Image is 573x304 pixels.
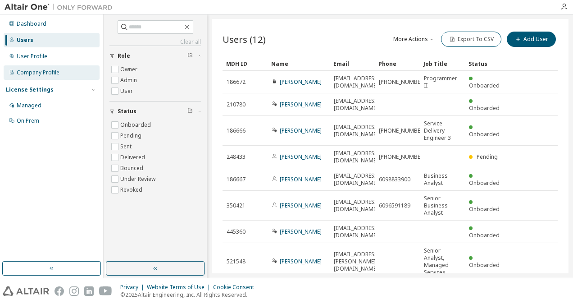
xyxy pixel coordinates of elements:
span: 186672 [227,78,246,86]
span: [EMAIL_ADDRESS][DOMAIN_NAME] [334,225,379,239]
span: 350421 [227,202,246,209]
label: Owner [120,64,139,75]
span: Clear filter [187,52,193,60]
span: Onboarded [469,231,500,239]
div: On Prem [17,117,39,124]
span: Users (12) [223,33,266,46]
div: Privacy [120,284,147,291]
span: [EMAIL_ADDRESS][DOMAIN_NAME] [334,75,379,89]
label: Admin [120,75,139,86]
span: Onboarded [469,179,500,187]
div: Phone [378,56,416,71]
span: Clear filter [187,108,193,115]
button: Role [109,46,201,66]
img: facebook.svg [55,286,64,296]
span: 6096591189 [379,202,410,209]
span: [EMAIL_ADDRESS][DOMAIN_NAME] [334,198,379,213]
div: Dashboard [17,20,46,28]
label: User [120,86,135,97]
span: [PHONE_NUMBER] [379,78,425,86]
span: [EMAIL_ADDRESS][PERSON_NAME][DOMAIN_NAME] [334,251,379,272]
span: 521548 [227,258,246,265]
a: Clear all [109,38,201,46]
a: [PERSON_NAME] [280,228,322,235]
div: Cookie Consent [213,284,259,291]
div: Website Terms of Use [147,284,213,291]
img: linkedin.svg [84,286,94,296]
span: 445360 [227,228,246,235]
span: Role [118,52,130,60]
a: [PERSON_NAME] [280,202,322,209]
img: instagram.svg [69,286,79,296]
span: Senior Analyst, Managed Services [424,247,461,276]
span: [EMAIL_ADDRESS][DOMAIN_NAME] [334,172,379,187]
span: [PHONE_NUMBER] [379,127,425,134]
a: [PERSON_NAME] [280,258,322,265]
label: Sent [120,141,133,152]
span: 186667 [227,176,246,183]
span: [EMAIL_ADDRESS][DOMAIN_NAME] [334,150,379,164]
label: Delivered [120,152,147,163]
span: Onboarded [469,261,500,269]
span: [PHONE_NUMBER] [379,153,425,161]
div: Users [17,37,33,44]
span: Programmer II [424,75,461,89]
a: [PERSON_NAME] [280,127,322,134]
img: altair_logo.svg [3,286,49,296]
span: 186666 [227,127,246,134]
a: [PERSON_NAME] [280,78,322,86]
span: Senior Business Analyst [424,195,461,216]
div: Name [271,56,326,71]
span: Onboarded [469,82,500,89]
a: [PERSON_NAME] [280,153,322,161]
img: youtube.svg [99,286,112,296]
div: License Settings [6,86,54,93]
label: Pending [120,130,143,141]
div: Managed [17,102,41,109]
div: MDH ID [226,56,264,71]
div: Status [468,56,506,71]
span: Onboarded [469,205,500,213]
div: User Profile [17,53,47,60]
div: Job Title [423,56,461,71]
span: [EMAIL_ADDRESS][DOMAIN_NAME] [334,97,379,112]
a: [PERSON_NAME] [280,101,322,108]
span: [EMAIL_ADDRESS][DOMAIN_NAME] [334,124,379,138]
span: 210780 [227,101,246,108]
button: More Actions [392,32,436,47]
button: Add User [507,32,556,47]
label: Revoked [120,184,144,195]
div: Company Profile [17,69,59,76]
img: Altair One [5,3,117,12]
p: © 2025 Altair Engineering, Inc. All Rights Reserved. [120,291,259,299]
button: Status [109,101,201,121]
div: Email [333,56,371,71]
span: Status [118,108,136,115]
a: [PERSON_NAME] [280,175,322,183]
span: Business Analyst [424,172,461,187]
label: Onboarded [120,120,153,130]
span: 6098833900 [379,176,410,183]
span: Service Delivery Engineer 3 [424,120,461,142]
span: Onboarded [469,104,500,112]
label: Under Review [120,174,157,184]
label: Bounced [120,163,145,174]
button: Export To CSV [441,32,501,47]
span: 248433 [227,153,246,161]
span: Onboarded [469,130,500,138]
span: Pending [477,153,498,161]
